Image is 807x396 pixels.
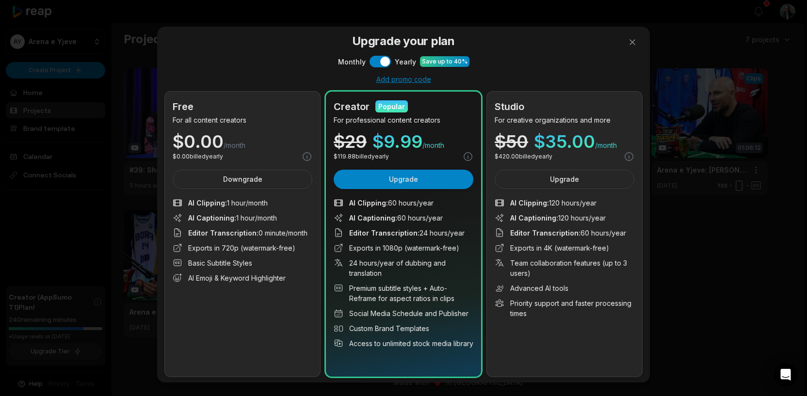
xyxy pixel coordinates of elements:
div: Open Intercom Messenger [774,363,797,386]
span: 60 hours/year [510,228,626,238]
span: Monthly [338,57,366,67]
span: 60 hours/year [349,198,434,208]
span: 60 hours/year [349,213,443,223]
span: /month [224,141,245,150]
span: AI Captioning : [510,214,558,222]
li: Premium subtitle styles + Auto-Reframe for aspect ratios in clips [334,283,473,303]
button: Downgrade [173,170,312,189]
p: For professional content creators [334,115,473,125]
div: Save up to 40% [422,57,468,66]
button: Upgrade [334,170,473,189]
div: Popular [378,101,405,111]
div: $ 29 [334,133,367,150]
h2: Free [173,99,194,114]
li: Exports in 720p (watermark-free) [173,243,312,253]
li: Social Media Schedule and Publisher [334,308,473,318]
li: Exports in 1080p (watermark-free) [334,243,473,253]
span: AI Captioning : [188,214,236,222]
li: 24 hours/year of dubbing and translation [334,258,473,278]
span: /month [422,141,444,150]
button: Upgrade [495,170,634,189]
span: 120 hours/year [510,213,606,223]
span: AI Clipping : [510,199,549,207]
h2: Studio [495,99,524,114]
span: 1 hour/month [188,213,277,223]
span: $ 35.00 [534,133,595,150]
li: Basic Subtitle Styles [173,258,312,268]
p: For creative organizations and more [495,115,634,125]
span: 24 hours/year [349,228,465,238]
div: Add promo code [165,75,642,84]
span: /month [595,141,617,150]
p: $ 0.00 billed yearly [173,152,223,161]
li: Exports in 4K (watermark-free) [495,243,634,253]
li: Team collaboration features (up to 3 users) [495,258,634,278]
span: AI Clipping : [349,199,388,207]
p: For all content creators [173,115,312,125]
p: $ 119.88 billed yearly [334,152,389,161]
span: $ 0.00 [173,133,224,150]
h3: Upgrade your plan [165,32,642,50]
span: Editor Transcription : [349,229,420,237]
div: $ 50 [495,133,528,150]
span: 1 hour/month [188,198,268,208]
li: AI Emoji & Keyword Highlighter [173,273,312,283]
span: Editor Transcription : [188,229,258,237]
li: Access to unlimited stock media library [334,338,473,348]
h2: Creator [334,99,370,114]
span: $ 9.99 [372,133,422,150]
span: AI Clipping : [188,199,227,207]
p: $ 420.00 billed yearly [495,152,552,161]
span: Editor Transcription : [510,229,581,237]
li: Priority support and faster processing times [495,298,634,318]
span: AI Captioning : [349,214,397,222]
span: Yearly [395,57,416,67]
li: Custom Brand Templates [334,323,473,333]
span: 0 minute/month [188,228,307,238]
span: 120 hours/year [510,198,597,208]
li: Advanced AI tools [495,283,634,293]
